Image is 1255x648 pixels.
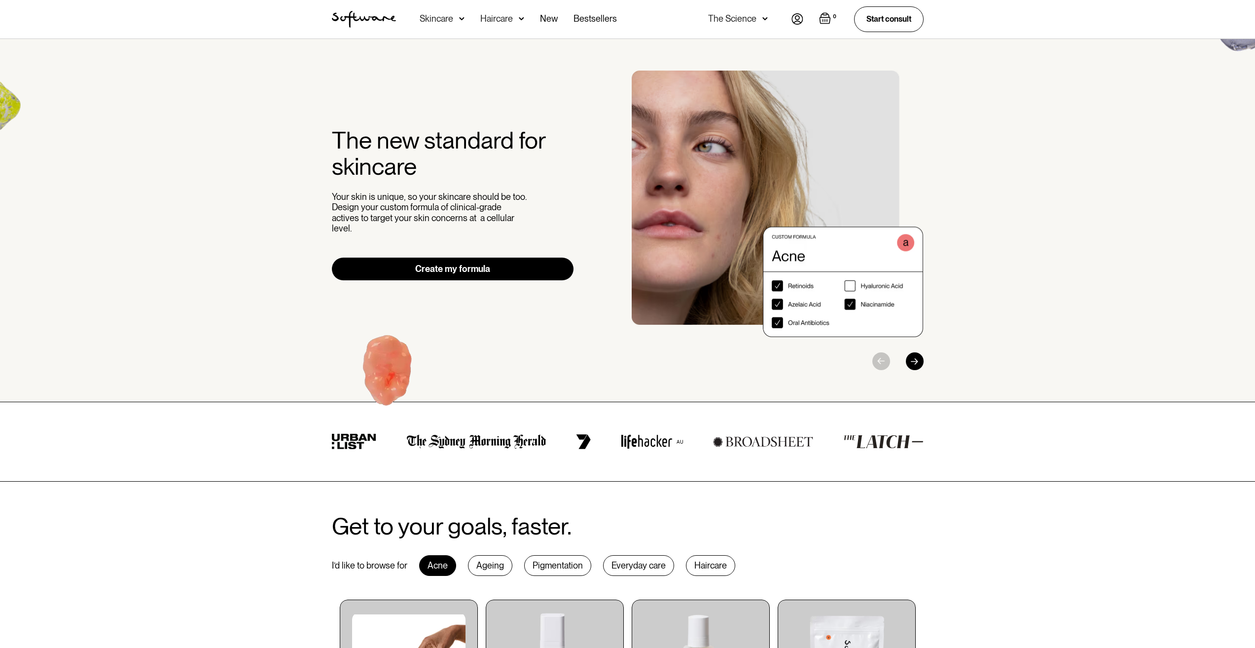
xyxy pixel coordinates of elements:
[332,560,407,571] div: I’d like to browse for
[708,14,756,24] div: The Science
[419,555,456,576] div: Acne
[480,14,513,24] div: Haircare
[603,555,674,576] div: Everyday care
[332,434,377,450] img: urban list logo
[332,258,574,280] a: Create my formula
[519,14,524,24] img: arrow down
[762,14,768,24] img: arrow down
[332,513,572,539] h2: Get to your goals, faster.
[332,11,396,28] img: Software Logo
[468,555,512,576] div: Ageing
[686,555,735,576] div: Haircare
[407,434,546,449] img: the Sydney morning herald logo
[332,191,529,234] p: Your skin is unique, so your skincare should be too. Design your custom formula of clinical-grade...
[906,352,924,370] div: Next slide
[332,127,574,180] h2: The new standard for skincare
[854,6,924,32] a: Start consult
[459,14,465,24] img: arrow down
[326,314,449,435] img: Hydroquinone (skin lightening agent)
[713,436,813,447] img: broadsheet logo
[632,71,924,337] div: 1 / 3
[843,435,923,449] img: the latch logo
[420,14,453,24] div: Skincare
[819,12,838,26] a: Open empty cart
[332,11,396,28] a: home
[621,434,683,449] img: lifehacker logo
[831,12,838,21] div: 0
[524,555,591,576] div: Pigmentation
